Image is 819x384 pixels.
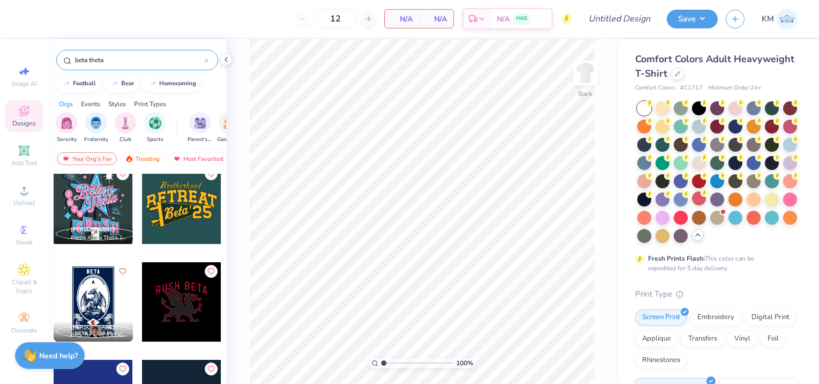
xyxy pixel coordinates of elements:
span: Designs [12,119,36,128]
span: Greek [16,238,33,247]
span: Minimum Order: 24 + [708,84,762,93]
span: N/A [391,13,413,25]
span: Sorority [57,136,77,144]
span: Sports [147,136,163,144]
span: Beta Theta Pi, [GEOGRAPHIC_DATA] [71,331,129,339]
div: Trending [120,152,165,165]
span: N/A [497,13,510,25]
button: filter button [188,112,212,144]
button: bear [105,76,139,92]
span: Clipart & logos [5,278,43,295]
img: most_fav.gif [62,155,70,163]
input: – – [315,9,356,28]
span: Upload [13,198,35,207]
span: Kappa Alpha Theta, [GEOGRAPHIC_DATA] [71,234,129,242]
img: trend_line.gif [110,80,119,87]
input: Untitled Design [580,8,659,29]
div: Back [578,89,592,99]
div: Print Type [635,288,798,300]
div: filter for Sports [144,112,166,144]
span: Comfort Colors [635,84,675,93]
div: filter for Fraternity [84,112,108,144]
button: filter button [144,112,166,144]
strong: Fresh Prints Flash: [648,254,705,263]
span: Game Day [217,136,242,144]
img: Back [575,62,596,84]
img: Parent's Weekend Image [194,117,206,129]
span: N/A [426,13,447,25]
div: Foil [761,331,786,347]
button: filter button [84,112,108,144]
img: Sorority Image [61,117,73,129]
div: Styles [108,99,126,109]
div: filter for Sorority [56,112,77,144]
span: Add Text [11,159,37,167]
div: Vinyl [727,331,757,347]
button: football [56,76,101,92]
div: Your Org's Fav [57,152,117,165]
img: trending.gif [125,155,133,163]
button: Save [667,10,718,28]
div: filter for Parent's Weekend [188,112,212,144]
div: Screen Print [635,309,687,326]
img: Kylia Mease [777,9,798,29]
button: Like [116,265,129,278]
a: KM [762,9,798,29]
div: Embroidery [690,309,741,326]
span: # C1717 [680,84,703,93]
button: Like [116,167,129,180]
div: Orgs [59,99,73,109]
strong: Need help? [39,351,78,361]
span: 100 % [456,358,473,368]
div: Digital Print [744,309,796,326]
div: filter for Game Day [217,112,242,144]
span: FREE [516,15,527,23]
div: Most Favorited [168,152,228,165]
button: filter button [217,112,242,144]
span: Decorate [11,326,37,335]
button: Like [116,363,129,375]
input: Try "Alpha" [74,55,204,65]
div: Rhinestones [635,352,687,368]
div: Transfers [681,331,724,347]
span: Club [120,136,131,144]
button: filter button [115,112,136,144]
div: Applique [635,331,678,347]
img: Game Day Image [224,117,236,129]
button: filter button [56,112,77,144]
div: bear [121,80,134,86]
button: Like [205,265,218,278]
span: KM [762,13,774,25]
img: trend_line.gif [62,80,71,87]
span: [PERSON_NAME] [71,323,115,331]
img: trend_line.gif [148,80,157,87]
button: Like [205,167,218,180]
img: Club Image [120,117,131,129]
div: This color can be expedited for 5 day delivery. [648,254,780,273]
button: Like [205,363,218,375]
span: [PERSON_NAME] [71,226,115,233]
span: Image AI [12,79,37,88]
div: football [73,80,96,86]
div: homecoming [159,80,196,86]
button: homecoming [143,76,201,92]
img: Sports Image [149,117,161,129]
span: Comfort Colors Adult Heavyweight T-Shirt [635,53,794,80]
div: Events [81,99,100,109]
div: filter for Club [115,112,136,144]
img: Fraternity Image [90,117,102,129]
div: Print Types [134,99,166,109]
span: Fraternity [84,136,108,144]
img: most_fav.gif [173,155,181,163]
span: Parent's Weekend [188,136,212,144]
